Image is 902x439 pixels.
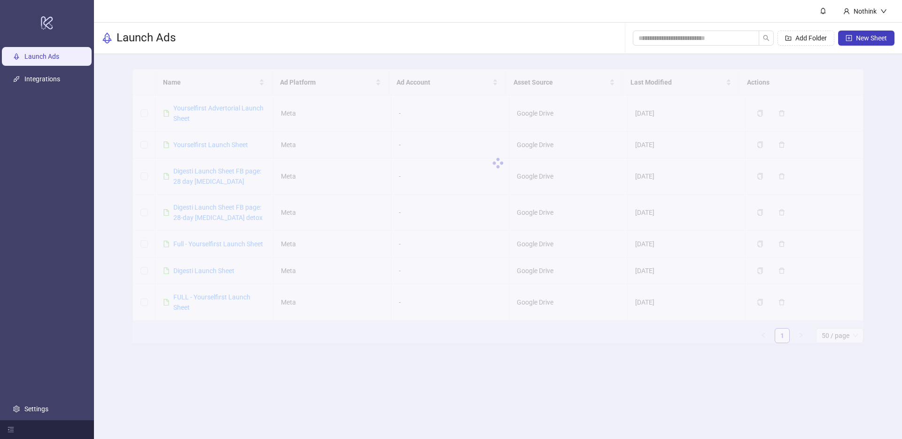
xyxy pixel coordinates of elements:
span: menu-fold [8,426,14,433]
a: Launch Ads [24,53,59,60]
span: New Sheet [856,34,887,42]
span: user [843,8,850,15]
a: Settings [24,405,48,413]
span: rocket [101,32,113,44]
span: Add Folder [795,34,827,42]
button: New Sheet [838,31,894,46]
span: plus-square [846,35,852,41]
span: search [763,35,770,41]
span: folder-add [785,35,792,41]
span: bell [820,8,826,14]
span: down [880,8,887,15]
div: Nothink [850,6,880,16]
a: Integrations [24,75,60,83]
button: Add Folder [778,31,834,46]
h3: Launch Ads [117,31,176,46]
